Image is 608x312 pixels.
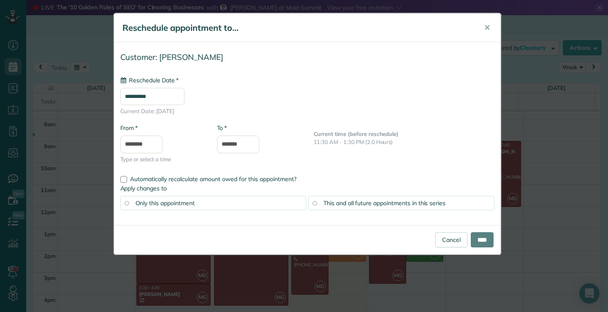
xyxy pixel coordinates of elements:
[122,22,472,34] h5: Reschedule appointment to...
[130,175,296,183] span: Automatically recalculate amount owed for this appointment?
[314,138,494,146] p: 11:30 AM - 1:30 PM (2.0 Hours)
[217,124,227,132] label: To
[120,155,204,163] span: Type or select a time
[323,199,445,207] span: This and all future appointments in this series
[120,184,494,193] label: Apply changes to
[120,124,138,132] label: From
[120,76,179,84] label: Reschedule Date
[312,201,317,205] input: This and all future appointments in this series
[314,130,399,137] b: Current time (before reschedule)
[120,53,494,62] h4: Customer: [PERSON_NAME]
[120,107,494,115] span: Current Date: [DATE]
[484,23,490,33] span: ✕
[125,201,129,205] input: Only this appointment
[136,199,195,207] span: Only this appointment
[435,232,467,247] a: Cancel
